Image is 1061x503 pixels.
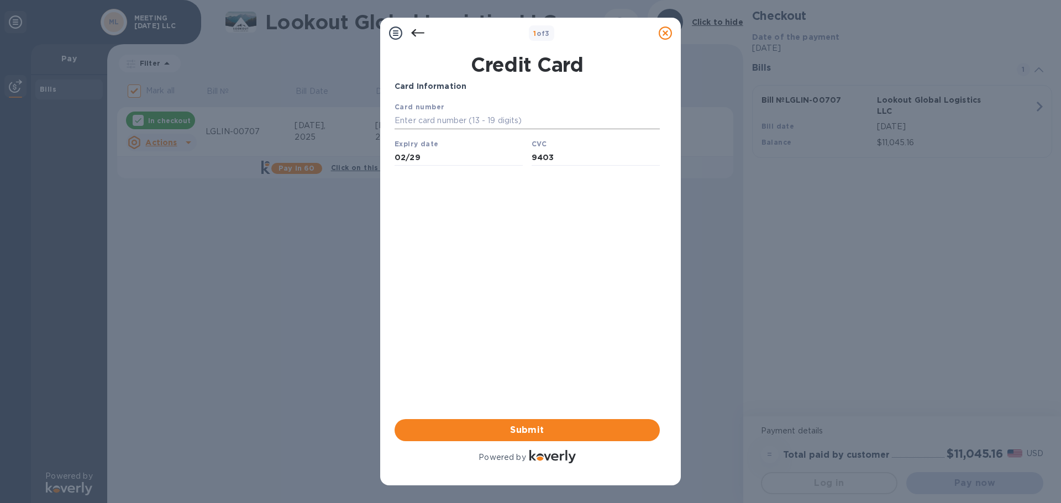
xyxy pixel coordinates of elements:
button: Submit [395,419,660,441]
iframe: Your browser does not support iframes [395,101,660,169]
b: of 3 [533,29,550,38]
p: Powered by [479,452,526,463]
b: Card Information [395,82,466,91]
img: Logo [529,450,576,463]
span: 1 [533,29,536,38]
span: Submit [403,423,651,437]
h1: Credit Card [390,53,664,76]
